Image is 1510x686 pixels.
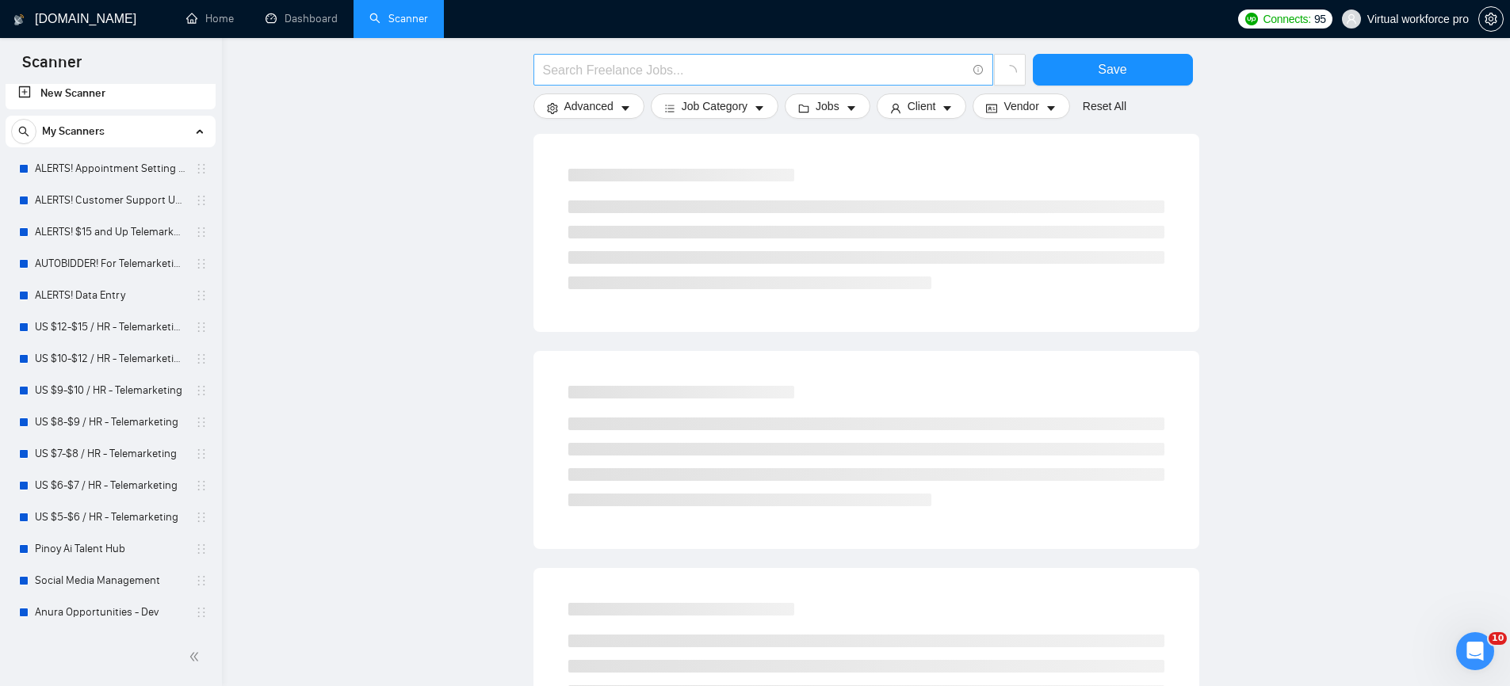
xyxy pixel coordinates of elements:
[547,102,558,114] span: setting
[186,12,234,25] a: homeHome
[12,126,36,137] span: search
[942,102,953,114] span: caret-down
[1245,13,1258,25] img: upwork-logo.png
[195,448,208,460] span: holder
[195,321,208,333] span: holder
[11,119,36,144] button: search
[798,102,809,114] span: folder
[42,116,105,147] span: My Scanners
[35,501,185,533] a: US $5-$6 / HR - Telemarketing
[1346,13,1357,25] span: user
[754,102,765,114] span: caret-down
[1479,13,1503,25] span: setting
[35,280,185,311] a: ALERTS! Data Entry
[195,257,208,270] span: holder
[266,12,338,25] a: dashboardDashboard
[195,226,208,238] span: holder
[35,185,185,216] a: ALERTS! Customer Support USA
[533,93,644,119] button: settingAdvancedcaret-down
[973,93,1069,119] button: idcardVendorcaret-down
[13,7,25,32] img: logo
[620,102,631,114] span: caret-down
[195,511,208,524] span: holder
[35,311,185,343] a: US $12-$15 / HR - Telemarketing
[1046,102,1057,114] span: caret-down
[785,93,870,119] button: folderJobscaret-down
[195,194,208,207] span: holder
[369,12,428,25] a: searchScanner
[890,102,901,114] span: user
[195,384,208,397] span: holder
[195,606,208,619] span: holder
[35,565,185,596] a: Social Media Management
[1003,97,1038,115] span: Vendor
[1456,632,1494,670] iframe: Intercom live chat
[189,649,205,665] span: double-left
[35,375,185,406] a: US $9-$10 / HR - Telemarketing
[973,65,984,75] span: info-circle
[877,93,967,119] button: userClientcaret-down
[564,97,614,115] span: Advanced
[6,78,216,109] li: New Scanner
[6,116,216,628] li: My Scanners
[1263,10,1311,28] span: Connects:
[682,97,747,115] span: Job Category
[1489,632,1507,645] span: 10
[35,470,185,501] a: US $6-$7 / HR - Telemarketing
[35,438,185,470] a: US $7-$8 / HR - Telemarketing
[195,416,208,429] span: holder
[35,343,185,375] a: US $10-$12 / HR - Telemarketing
[195,162,208,175] span: holder
[35,533,185,565] a: Pinoy Ai Talent Hub
[10,51,94,84] span: Scanner
[195,543,208,555] span: holder
[1478,13,1504,25] a: setting
[1083,97,1126,115] a: Reset All
[195,574,208,587] span: holder
[1478,6,1504,32] button: setting
[846,102,857,114] span: caret-down
[1003,65,1017,79] span: loading
[35,216,185,248] a: ALERTS! $15 and Up Telemarketing
[1033,54,1193,86] button: Save
[195,289,208,302] span: holder
[986,102,997,114] span: idcard
[18,78,203,109] a: New Scanner
[195,479,208,492] span: holder
[651,93,778,119] button: barsJob Categorycaret-down
[908,97,936,115] span: Client
[35,153,185,185] a: ALERTS! Appointment Setting or Cold Calling
[195,353,208,365] span: holder
[1098,59,1126,79] span: Save
[816,97,839,115] span: Jobs
[1314,10,1326,28] span: 95
[35,406,185,438] a: US $8-$9 / HR - Telemarketing
[664,102,675,114] span: bars
[35,248,185,280] a: AUTOBIDDER! For Telemarketing in the [GEOGRAPHIC_DATA]
[543,60,966,80] input: Search Freelance Jobs...
[35,596,185,628] a: Anura Opportunities - Dev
